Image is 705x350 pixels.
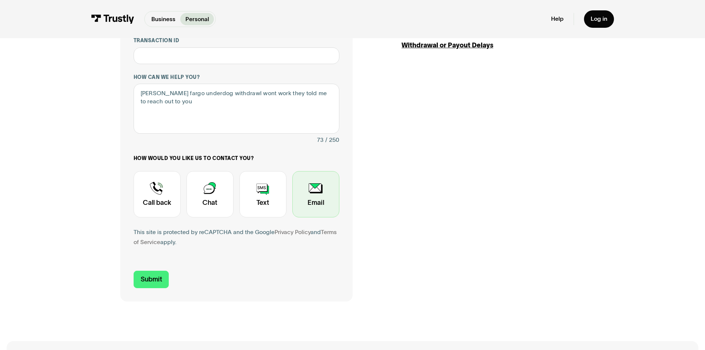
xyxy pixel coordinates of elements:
input: Submit [134,271,169,288]
a: Personal Help Center /Withdrawal or Payout Delays [402,27,585,50]
img: Trustly Logo [91,14,134,24]
p: Personal [185,15,209,24]
label: How can we help you? [134,74,339,81]
div: Withdrawal or Payout Delays [402,40,585,50]
label: How would you like us to contact you? [134,155,339,162]
a: Business [146,13,180,25]
div: Log in [591,15,607,23]
a: Privacy Policy [275,229,310,235]
p: Business [151,15,175,24]
a: Log in [584,10,614,28]
a: Help [551,15,564,23]
a: Personal [180,13,214,25]
div: / 250 [325,135,339,145]
div: 73 [317,135,323,145]
div: This site is protected by reCAPTCHA and the Google and apply. [134,227,339,247]
label: Transaction ID [134,37,339,44]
